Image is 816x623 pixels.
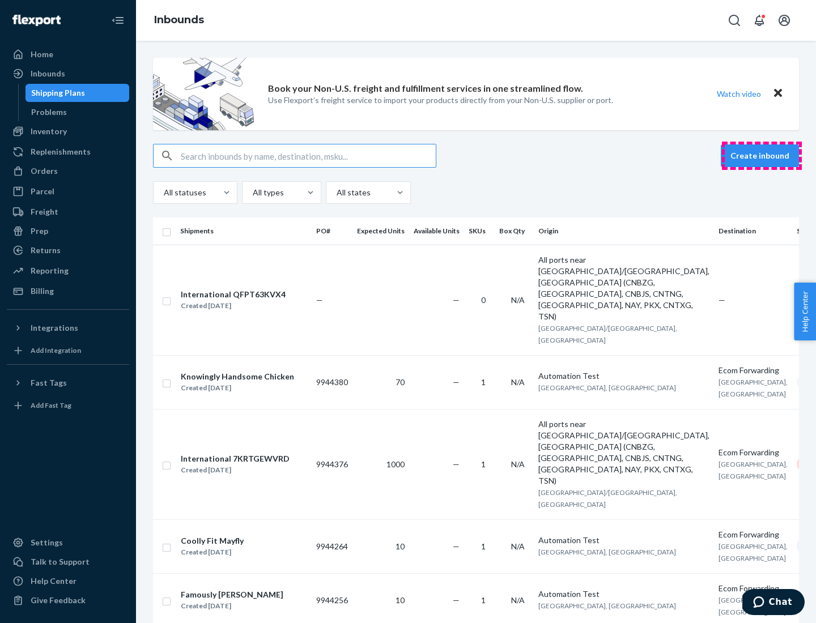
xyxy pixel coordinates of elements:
[181,535,244,547] div: Coolly Fit Mayfly
[7,572,129,590] a: Help Center
[538,324,677,344] span: [GEOGRAPHIC_DATA]/[GEOGRAPHIC_DATA], [GEOGRAPHIC_DATA]
[714,217,792,245] th: Destination
[31,345,81,355] div: Add Integration
[31,225,48,237] div: Prep
[163,187,164,198] input: All statuses
[511,377,525,387] span: N/A
[794,283,816,340] button: Help Center
[709,86,768,102] button: Watch video
[7,65,129,83] a: Inbounds
[31,595,86,606] div: Give Feedback
[511,595,525,605] span: N/A
[7,282,129,300] a: Billing
[31,165,58,177] div: Orders
[268,82,583,95] p: Book your Non-U.S. freight and fulfillment services in one streamlined flow.
[495,217,534,245] th: Box Qty
[719,460,788,480] span: [GEOGRAPHIC_DATA], [GEOGRAPHIC_DATA]
[7,45,129,63] a: Home
[7,374,129,392] button: Fast Tags
[181,589,283,600] div: Famously [PERSON_NAME]
[31,265,69,276] div: Reporting
[7,553,129,571] button: Talk to Support
[7,203,129,221] a: Freight
[31,400,71,410] div: Add Fast Tag
[7,396,129,415] a: Add Fast Tag
[721,144,799,167] button: Create inbound
[145,4,213,37] ol: breadcrumbs
[748,9,771,32] button: Open notifications
[719,295,725,305] span: —
[719,447,788,458] div: Ecom Forwarding
[538,548,676,556] span: [GEOGRAPHIC_DATA], [GEOGRAPHIC_DATA]
[31,146,91,157] div: Replenishments
[268,95,613,106] p: Use Flexport’s freight service to import your products directly from your Non-U.S. supplier or port.
[312,519,352,573] td: 9944264
[396,541,405,551] span: 10
[7,591,129,609] button: Give Feedback
[409,217,464,245] th: Available Units
[7,182,129,200] a: Parcel
[31,126,67,137] div: Inventory
[719,378,788,398] span: [GEOGRAPHIC_DATA], [GEOGRAPHIC_DATA]
[481,595,486,605] span: 1
[25,84,130,102] a: Shipping Plans
[181,300,286,311] div: Created [DATE]
[538,488,677,509] span: [GEOGRAPHIC_DATA]/[GEOGRAPHIC_DATA], [GEOGRAPHIC_DATA]
[742,589,805,617] iframe: Opens a widget where you can chat to one of our agents
[719,583,788,594] div: Ecom Forwarding
[31,87,85,99] div: Shipping Plans
[31,556,90,567] div: Talk to Support
[511,541,525,551] span: N/A
[31,49,53,60] div: Home
[453,377,460,387] span: —
[335,187,337,198] input: All states
[481,541,486,551] span: 1
[31,285,54,297] div: Billing
[31,537,63,548] div: Settings
[176,217,312,245] th: Shipments
[719,596,788,616] span: [GEOGRAPHIC_DATA], [GEOGRAPHIC_DATA]
[396,595,405,605] span: 10
[181,371,294,382] div: Knowingly Handsome Chicken
[181,382,294,394] div: Created [DATE]
[7,143,129,161] a: Replenishments
[31,206,58,217] div: Freight
[481,377,486,387] span: 1
[723,9,746,32] button: Open Search Box
[7,262,129,280] a: Reporting
[453,541,460,551] span: —
[352,217,409,245] th: Expected Units
[312,217,352,245] th: PO#
[534,217,714,245] th: Origin
[481,295,486,305] span: 0
[386,459,405,469] span: 1000
[7,342,129,360] a: Add Integration
[396,377,405,387] span: 70
[511,459,525,469] span: N/A
[31,186,54,197] div: Parcel
[12,15,61,26] img: Flexport logo
[453,295,460,305] span: —
[31,377,67,389] div: Fast Tags
[181,547,244,558] div: Created [DATE]
[481,459,486,469] span: 1
[538,370,709,382] div: Automation Test
[25,103,130,121] a: Problems
[538,383,676,392] span: [GEOGRAPHIC_DATA], [GEOGRAPHIC_DATA]
[316,295,323,305] span: —
[538,588,709,600] div: Automation Test
[154,14,204,26] a: Inbounds
[511,295,525,305] span: N/A
[312,409,352,519] td: 9944376
[538,601,676,610] span: [GEOGRAPHIC_DATA], [GEOGRAPHIC_DATA]
[7,241,129,259] a: Returns
[719,365,788,376] div: Ecom Forwarding
[181,600,283,612] div: Created [DATE]
[31,245,61,256] div: Returns
[107,9,129,32] button: Close Navigation
[771,86,785,102] button: Close
[538,254,709,322] div: All ports near [GEOGRAPHIC_DATA]/[GEOGRAPHIC_DATA], [GEOGRAPHIC_DATA] (CNBZG, [GEOGRAPHIC_DATA], ...
[7,162,129,180] a: Orders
